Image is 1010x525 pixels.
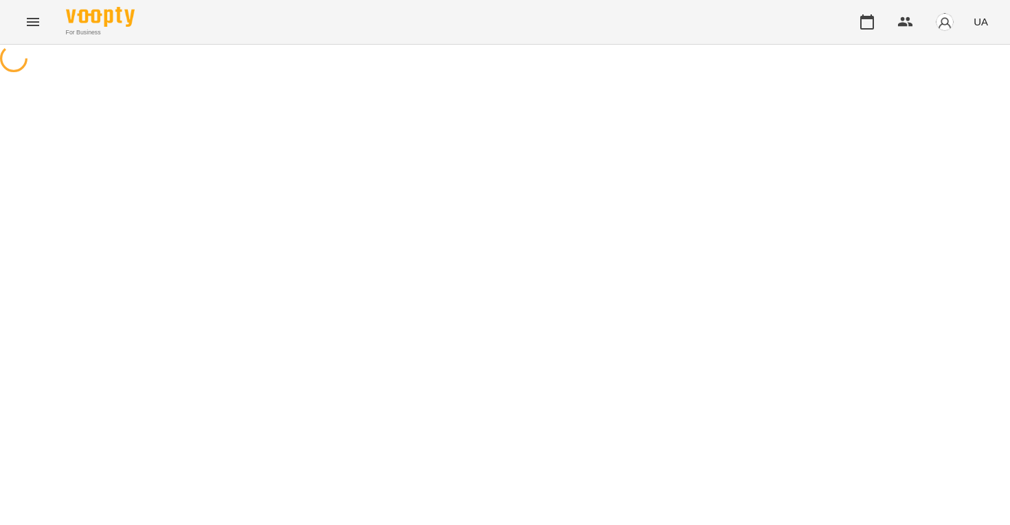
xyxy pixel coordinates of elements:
img: avatar_s.png [935,12,954,32]
button: Menu [16,5,49,38]
span: UA [974,14,988,29]
button: UA [968,9,994,34]
span: For Business [66,28,135,37]
img: Voopty Logo [66,7,135,27]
